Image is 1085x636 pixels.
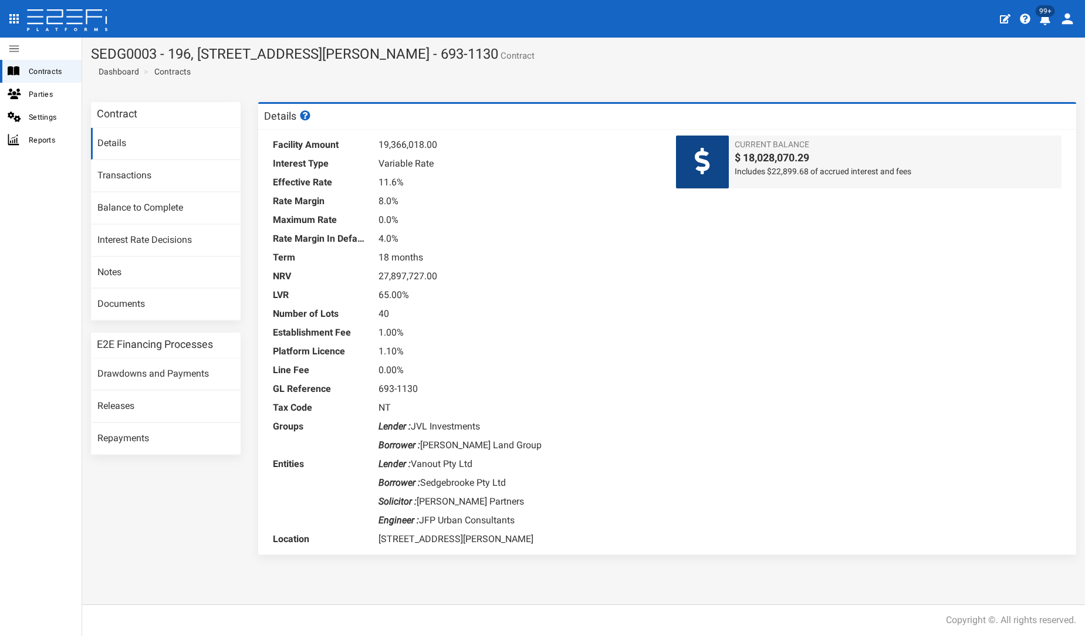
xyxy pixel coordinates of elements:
[378,211,658,229] dd: 0.0%
[91,192,241,224] a: Balance to Complete
[735,165,1056,177] span: Includes $22,899.68 of accrued interest and fees
[273,267,367,286] dt: NRV
[378,154,658,173] dd: Variable Rate
[94,66,139,77] a: Dashboard
[97,339,213,350] h3: E2E Financing Processes
[378,361,658,380] dd: 0.00%
[273,530,367,549] dt: Location
[735,138,1056,150] span: Current Balance
[29,110,72,124] span: Settings
[378,458,411,469] i: Lender :
[91,289,241,320] a: Documents
[378,267,658,286] dd: 27,897,727.00
[946,614,1076,627] div: Copyright ©. All rights reserved.
[29,65,72,78] span: Contracts
[273,286,367,305] dt: LVR
[378,496,417,507] i: Solicitor :
[378,530,658,549] dd: [STREET_ADDRESS][PERSON_NAME]
[273,305,367,323] dt: Number of Lots
[378,229,658,248] dd: 4.0%
[273,380,367,398] dt: GL Reference
[378,342,658,361] dd: 1.10%
[378,192,658,211] dd: 8.0%
[91,225,241,256] a: Interest Rate Decisions
[378,305,658,323] dd: 40
[378,417,658,436] dd: JVL Investments
[378,136,658,154] dd: 19,366,018.00
[91,358,241,390] a: Drawdowns and Payments
[273,229,367,248] dt: Rate Margin In Default
[273,211,367,229] dt: Maximum Rate
[273,173,367,192] dt: Effective Rate
[273,342,367,361] dt: Platform Licence
[29,87,72,101] span: Parties
[29,133,72,147] span: Reports
[498,52,535,60] small: Contract
[378,439,420,451] i: Borrower :
[378,421,411,432] i: Lender :
[94,67,139,76] span: Dashboard
[273,154,367,173] dt: Interest Type
[378,492,658,511] dd: [PERSON_NAME] Partners
[91,391,241,422] a: Releases
[91,128,241,160] a: Details
[378,398,658,417] dd: NT
[91,423,241,455] a: Repayments
[273,192,367,211] dt: Rate Margin
[273,455,367,473] dt: Entities
[378,173,658,192] dd: 11.6%
[273,417,367,436] dt: Groups
[378,477,420,488] i: Borrower :
[91,46,1076,62] h1: SEDG0003 - 196, [STREET_ADDRESS][PERSON_NAME] - 693-1130
[378,511,658,530] dd: JFP Urban Consultants
[91,160,241,192] a: Transactions
[378,473,658,492] dd: Sedgebrooke Pty Ltd
[273,248,367,267] dt: Term
[378,436,658,455] dd: [PERSON_NAME] Land Group
[97,109,137,119] h3: Contract
[91,257,241,289] a: Notes
[273,398,367,417] dt: Tax Code
[735,150,1056,165] span: $ 18,028,070.29
[378,323,658,342] dd: 1.00%
[273,361,367,380] dt: Line Fee
[154,66,191,77] a: Contracts
[378,455,658,473] dd: Vanout Pty Ltd
[378,248,658,267] dd: 18 months
[264,110,312,121] h3: Details
[273,323,367,342] dt: Establishment Fee
[378,380,658,398] dd: 693-1130
[378,286,658,305] dd: 65.00%
[273,136,367,154] dt: Facility Amount
[378,515,419,526] i: Engineer :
